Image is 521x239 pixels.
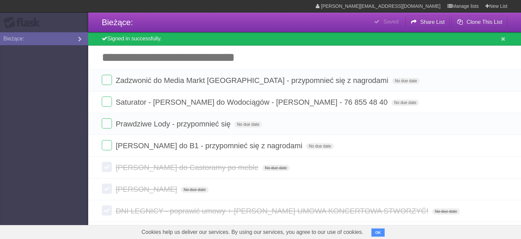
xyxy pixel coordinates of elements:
[383,19,399,24] b: Saved
[306,143,333,149] span: No due date
[116,207,430,215] span: DNI LEGNICY - poprawić umowy + [PERSON_NAME] UMOWA KONCERTOWA STWORZYĆ!
[116,185,179,193] span: [PERSON_NAME]
[102,184,112,194] label: Done
[432,208,460,215] span: No due date
[116,141,304,150] span: [PERSON_NAME] do B1 - przypomnieć się z nagrodami
[102,118,112,129] label: Done
[371,228,385,237] button: OK
[102,75,112,85] label: Done
[116,76,390,85] span: Zadzwonić do Media Markt [GEOGRAPHIC_DATA] - przypomnieć się z nagrodami
[88,32,521,46] div: Signed in successfully.
[420,19,445,25] b: Share List
[3,17,44,29] div: Flask
[102,162,112,172] label: Done
[102,97,112,107] label: Done
[102,140,112,150] label: Done
[262,165,290,171] span: No due date
[116,98,389,106] span: Saturator - [PERSON_NAME] do Wodociągów - [PERSON_NAME] - 76 855 48 40
[391,100,419,106] span: No due date
[116,163,260,172] span: [PERSON_NAME] do Castoramy po meble
[466,19,502,25] b: Clone This List
[116,120,232,128] span: Prawdziwe Lody - przypomnieć się
[392,78,420,84] span: No due date
[234,121,262,127] span: No due date
[181,187,208,193] span: No due date
[135,225,370,239] span: Cookies help us deliver our services. By using our services, you agree to our use of cookies.
[405,16,450,28] button: Share List
[102,205,112,216] label: Done
[102,18,133,27] span: Bieżące:
[451,16,507,28] button: Clone This List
